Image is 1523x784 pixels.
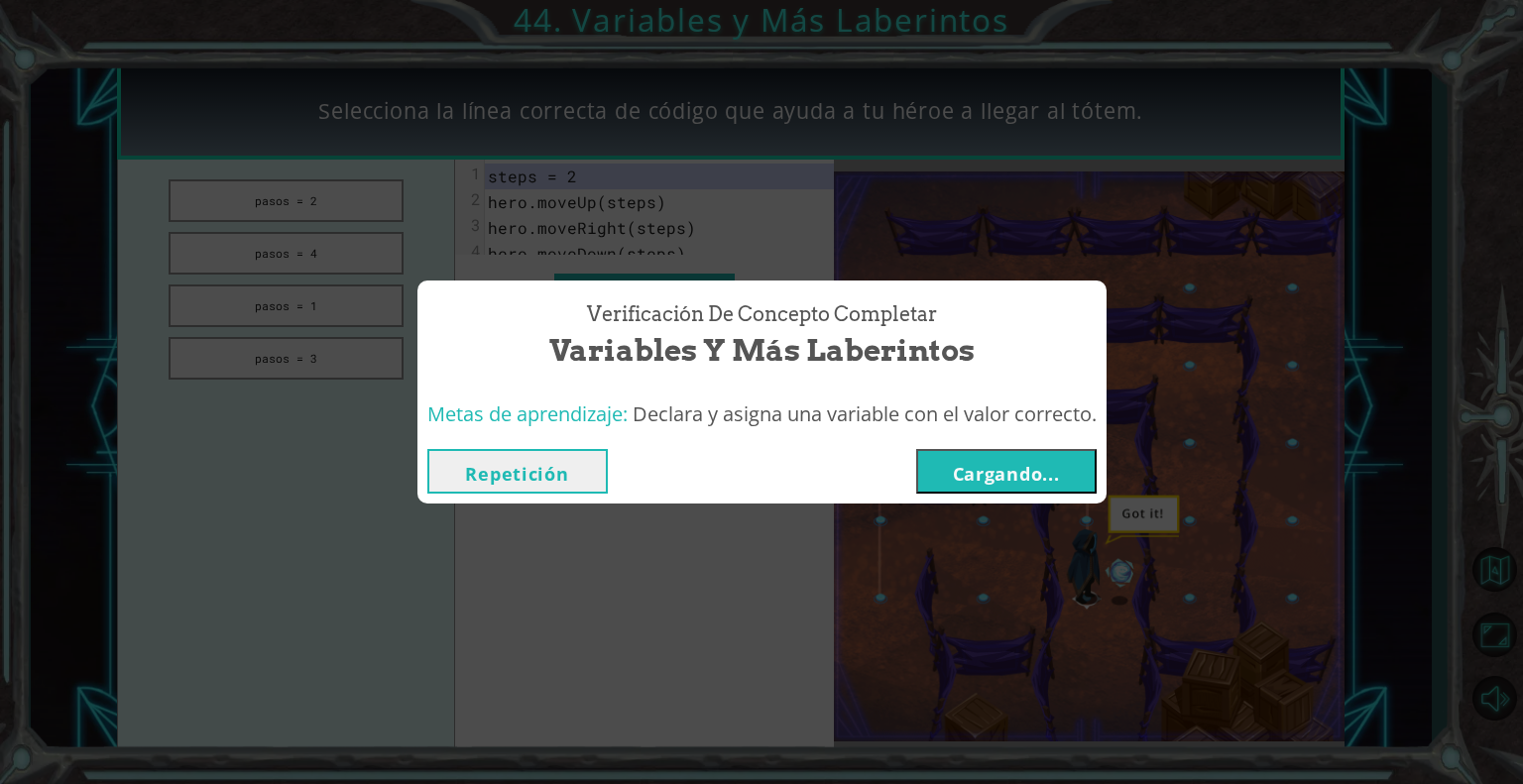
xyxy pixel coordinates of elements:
[953,462,1060,486] font: Cargando...
[587,302,937,326] font: Verificación de Concepto Completar
[549,332,975,368] font: Variables y más laberintos
[427,400,628,427] font: Metas de aprendizaje:
[633,400,1097,427] font: Declara y asigna una variable con el valor correcto.
[916,449,1097,494] button: Cargando...
[465,462,568,486] font: Repetición
[427,449,608,494] button: Repetición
